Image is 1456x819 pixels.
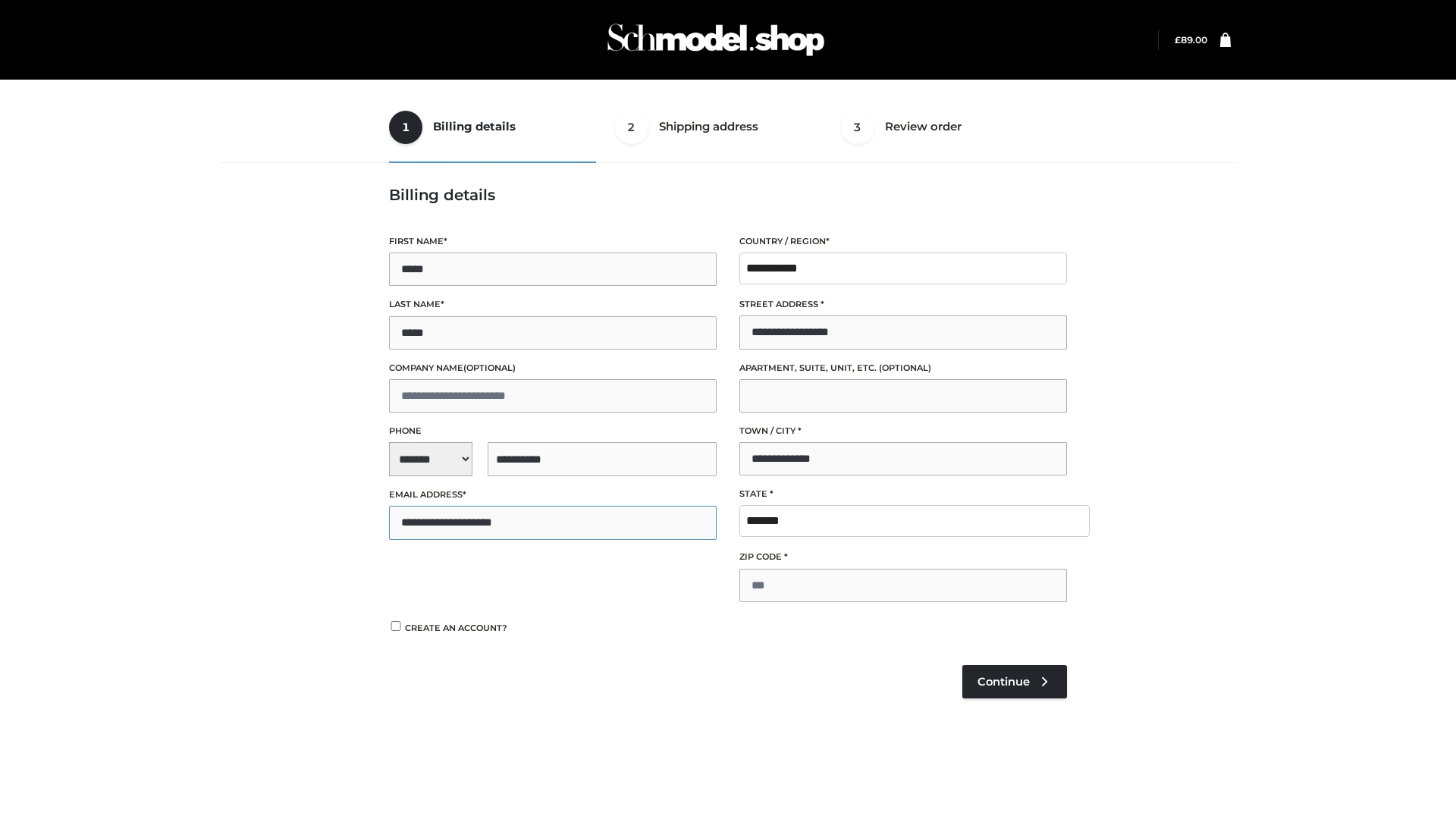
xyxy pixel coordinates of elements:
span: £ [1175,34,1181,45]
span: (optional) [463,362,516,373]
img: Schmodel Admin 964 [602,10,830,70]
label: Email address [389,488,717,502]
a: £89.00 [1175,34,1207,45]
label: First name [389,234,717,249]
span: (optional) [879,362,931,373]
h3: Billing details [389,186,1067,204]
a: Continue [962,665,1067,698]
span: Continue [977,675,1030,689]
label: Apartment, suite, unit, etc. [739,361,1067,375]
label: Last name [389,297,717,312]
label: Town / City [739,424,1067,438]
bdi: 89.00 [1175,34,1207,45]
input: Create an account? [389,621,403,631]
label: State [739,487,1067,501]
label: Country / Region [739,234,1067,249]
span: Create an account? [405,623,507,633]
label: Phone [389,424,717,438]
label: Street address [739,297,1067,312]
label: Company name [389,361,717,375]
label: ZIP Code [739,550,1067,564]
